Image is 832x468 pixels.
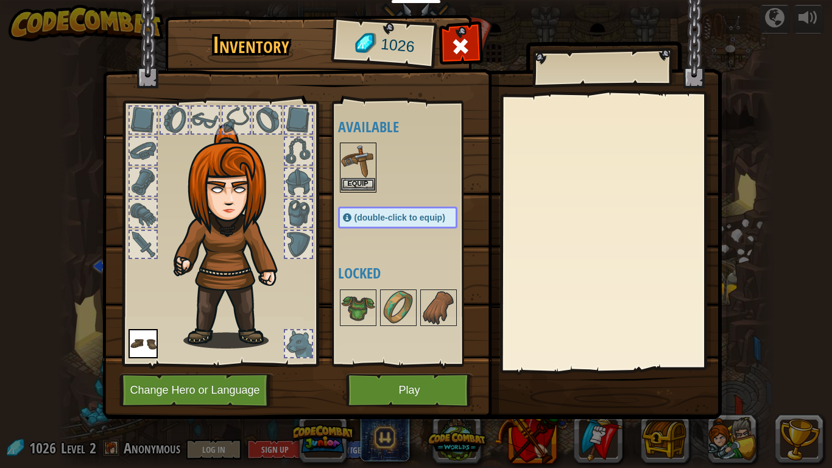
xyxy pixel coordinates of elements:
[338,265,482,281] h4: Locked
[129,329,158,358] img: portrait.png
[379,34,415,58] span: 1026
[119,374,274,407] button: Change Hero or Language
[341,144,375,178] img: portrait.png
[381,291,415,325] img: portrait.png
[346,374,473,407] button: Play
[354,213,445,222] span: (double-click to equip)
[174,32,329,58] h1: Inventory
[341,291,375,325] img: portrait.png
[421,291,456,325] img: portrait.png
[341,178,375,191] button: Equip
[338,119,482,135] h4: Available
[168,124,299,349] img: hair_f2.png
